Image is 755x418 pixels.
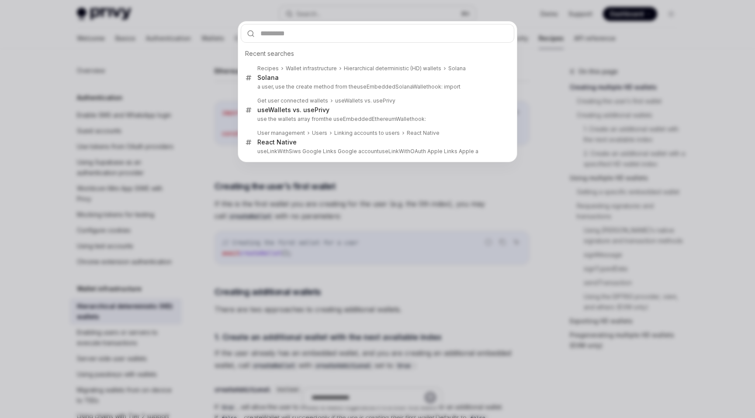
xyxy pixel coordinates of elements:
div: Solana [448,65,466,72]
b: useEmbeddedSolanaWallet [357,83,428,90]
div: Recipes [257,65,279,72]
p: a user, use the create method from the hook: import [257,83,496,90]
p: useLinkWithSiws Google Links Google account Auth Apple Links Apple a [257,148,496,155]
div: React Native [257,138,297,146]
div: Hierarchical deterministic (HD) wallets [344,65,441,72]
b: the useEmbeddedEthereumWallet [324,116,412,122]
div: Linking accounts to users [334,130,400,137]
p: use the wallets array from hook: [257,116,496,123]
div: Users [312,130,327,137]
div: Solana [257,74,279,82]
div: React Native [407,130,440,137]
b: useLinkWithO [379,148,415,154]
span: Recent searches [245,49,294,58]
div: useWallets vs. usePrivy [257,106,329,114]
div: Get user connected wallets [257,97,328,104]
div: useWallets vs. usePrivy [335,97,395,104]
div: User management [257,130,305,137]
div: Wallet infrastructure [286,65,337,72]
